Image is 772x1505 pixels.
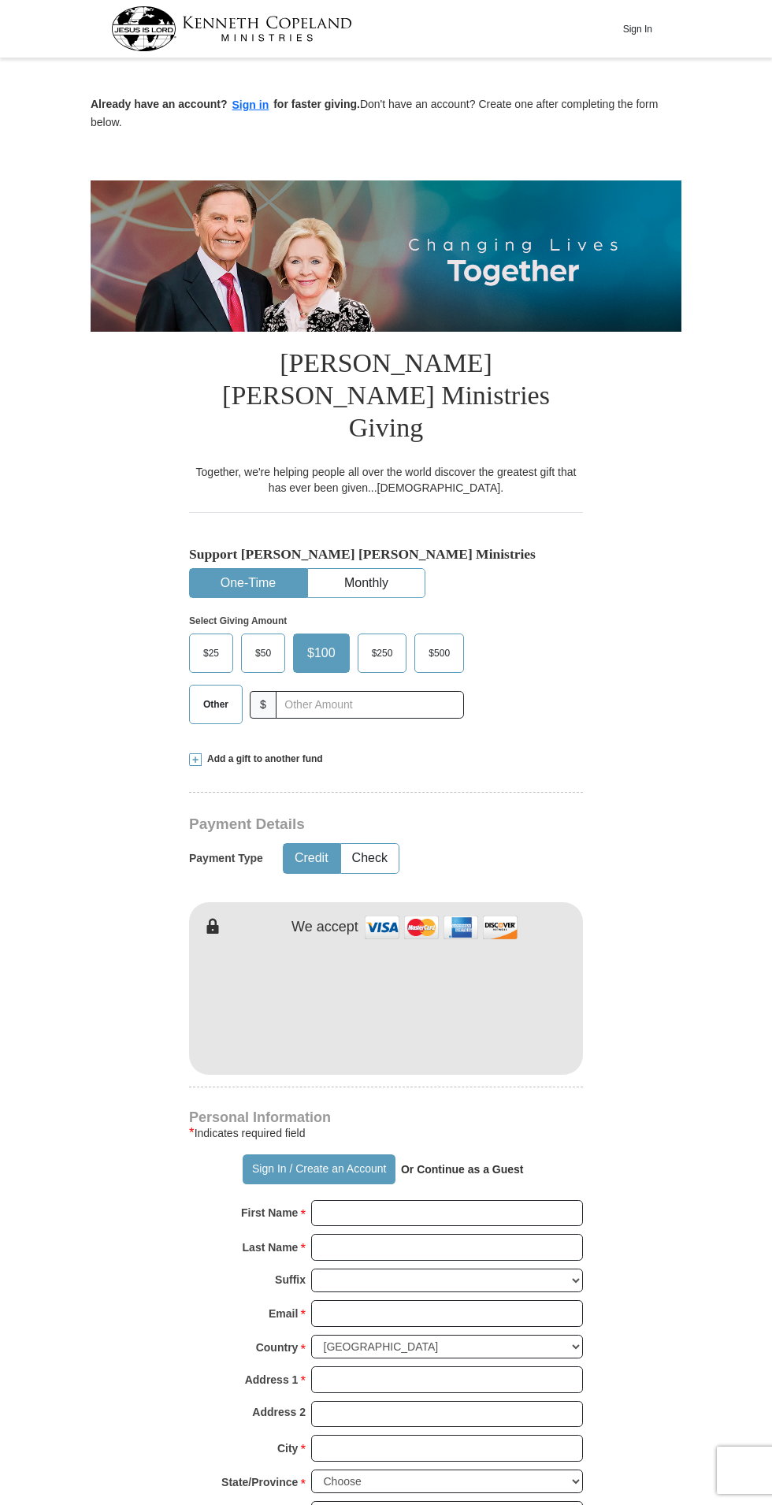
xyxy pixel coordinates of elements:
h4: Personal Information [189,1111,583,1124]
strong: Last Name [243,1236,299,1258]
h5: Payment Type [189,852,263,865]
span: Other [195,693,236,716]
h1: [PERSON_NAME] [PERSON_NAME] Ministries Giving [189,332,583,463]
button: Sign In / Create an Account [243,1154,395,1184]
span: Add a gift to another fund [202,752,323,766]
div: Indicates required field [189,1124,583,1143]
strong: Suffix [275,1269,306,1291]
strong: Address 2 [252,1401,306,1423]
span: $100 [299,641,343,665]
span: $50 [247,641,279,665]
strong: Or Continue as a Guest [401,1163,524,1176]
span: $250 [364,641,401,665]
button: Sign in [228,96,274,114]
strong: Email [269,1302,298,1325]
h3: Payment Details [189,816,591,834]
strong: City [277,1437,298,1459]
strong: Select Giving Amount [189,615,287,626]
button: Credit [284,844,340,873]
img: credit cards accepted [362,910,520,944]
strong: Address 1 [245,1369,299,1391]
button: One-Time [190,569,306,598]
strong: Country [256,1336,299,1358]
strong: Already have an account? for faster giving. [91,98,360,110]
h5: Support [PERSON_NAME] [PERSON_NAME] Ministries [189,546,583,563]
strong: State/Province [221,1471,298,1493]
button: Check [341,844,399,873]
img: kcm-header-logo.svg [111,6,352,51]
span: $500 [421,641,458,665]
span: $ [250,691,277,719]
div: Together, we're helping people all over the world discover the greatest gift that has ever been g... [189,464,583,496]
p: Don't have an account? Create one after completing the form below. [91,96,681,130]
input: Other Amount [276,691,464,719]
button: Sign In [614,17,661,41]
button: Monthly [308,569,425,598]
strong: First Name [241,1202,298,1224]
h4: We accept [291,919,358,936]
span: $25 [195,641,227,665]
